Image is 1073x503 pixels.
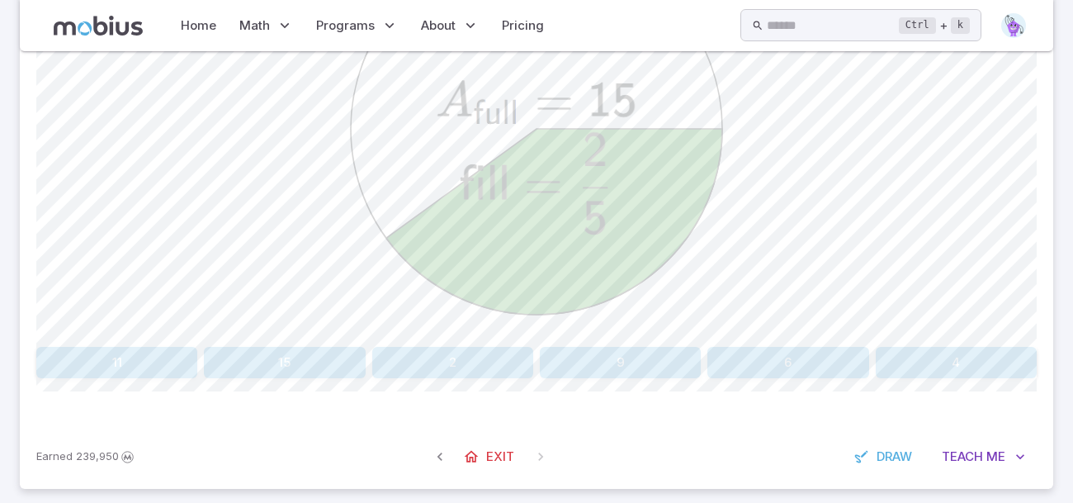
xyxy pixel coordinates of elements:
[930,441,1037,472] button: TeachMe
[877,448,912,466] span: Draw
[540,347,701,378] button: 9
[707,347,868,378] button: 6
[1001,13,1026,38] img: pentagon.svg
[986,448,1005,466] span: Me
[526,442,555,472] span: On Latest Question
[204,347,365,378] button: 15
[455,441,526,472] a: Exit
[176,7,221,45] a: Home
[951,17,970,34] kbd: k
[497,7,549,45] a: Pricing
[36,448,73,465] span: Earned
[899,16,970,36] div: +
[845,441,924,472] button: Draw
[486,448,514,466] span: Exit
[76,448,119,465] span: 239,950
[36,347,197,378] button: 11
[372,347,533,378] button: 2
[899,17,936,34] kbd: Ctrl
[421,17,456,35] span: About
[316,17,375,35] span: Programs
[36,448,136,465] p: Earn Mobius dollars to buy game boosters
[425,442,455,472] span: Previous Question
[876,347,1037,378] button: 4
[942,448,983,466] span: Teach
[239,17,270,35] span: Math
